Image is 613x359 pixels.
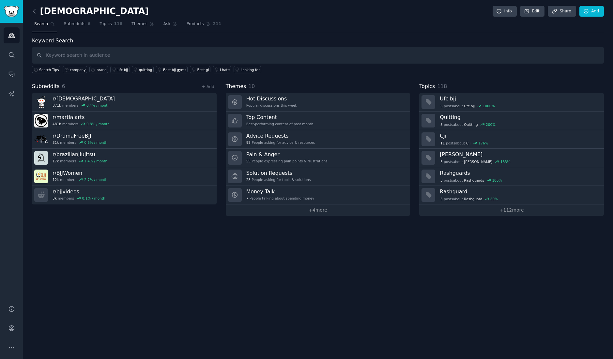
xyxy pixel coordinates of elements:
[100,21,112,27] span: Topics
[440,141,445,145] span: 11
[70,67,85,72] div: company
[246,122,314,126] div: Best-performing content of past month
[248,83,255,89] span: 10
[34,132,48,146] img: DramaFreeBJJ
[32,167,217,186] a: r/BJJWomen12kmembers2.7% / month
[440,177,502,183] div: post s about
[129,19,157,32] a: Themes
[520,6,544,17] a: Edit
[197,67,209,72] div: Best gi
[241,67,260,72] div: Looking for
[492,178,502,183] div: 100 %
[226,93,410,112] a: Hot DiscussionsPopular discussions this week
[440,170,599,176] h3: Rashguards
[464,104,475,108] span: Ufc bjj
[226,204,410,216] a: +4more
[53,140,107,145] div: members
[246,103,297,108] div: Popular discussions this week
[86,103,110,108] div: 0.4 % / month
[440,159,511,165] div: post s about
[53,132,107,139] h3: r/ DramaFreeBJJ
[34,114,48,127] img: martialarts
[419,204,604,216] a: +112more
[53,122,61,126] span: 481k
[246,151,328,158] h3: Pain & Anger
[62,83,65,89] span: 6
[110,66,129,73] a: ufc bjj
[184,19,223,32] a: Products211
[440,104,443,108] span: 5
[246,140,251,145] span: 95
[440,178,443,183] span: 3
[246,159,328,163] div: People expressing pain points & frustrations
[34,151,48,165] img: brazilianjiujitsu
[419,186,604,204] a: Rashguard5postsaboutRashguard80%
[53,114,110,121] h3: r/ martialarts
[53,140,59,145] span: 31k
[63,66,87,73] a: company
[89,66,108,73] a: brand
[32,66,60,73] button: Search Tips
[437,83,447,89] span: 118
[419,93,604,112] a: Ufc bjj5postsaboutUfc bjj1000%
[53,95,115,102] h3: r/ [DEMOGRAPHIC_DATA]
[156,66,188,73] a: Best bjj gyms
[246,114,314,121] h3: Top Content
[53,151,107,158] h3: r/ brazilianjiujitsu
[213,21,222,27] span: 211
[32,19,57,32] a: Search
[39,67,59,72] span: Search Tips
[226,112,410,130] a: Top ContentBest-performing content of past month
[53,177,107,182] div: members
[163,67,186,72] div: Best bjj gyms
[464,178,484,183] span: Rashguards
[246,95,297,102] h3: Hot Discussions
[4,6,19,17] img: GummySearch logo
[226,186,410,204] a: Money Talk7People talking about spending money
[32,130,217,149] a: r/DramaFreeBJJ31kmembers0.6% / month
[32,47,604,64] input: Keyword search in audience
[53,122,110,126] div: members
[490,197,498,201] div: 80 %
[246,196,314,201] div: People talking about spending money
[220,67,230,72] div: I hate
[53,196,105,201] div: members
[419,82,435,91] span: Topics
[213,66,231,73] a: I hate
[32,186,217,204] a: r/bjjvideos3kmembers0.1% / month
[62,19,93,32] a: Subreddits6
[84,177,107,182] div: 2.7 % / month
[440,197,443,201] span: 5
[114,21,123,27] span: 118
[226,149,410,167] a: Pain & Anger55People expressing pain points & frustrations
[440,95,599,102] h3: Ufc bjj
[34,170,48,183] img: BJJWomen
[440,122,496,127] div: post s about
[53,103,61,108] span: 871k
[88,21,91,27] span: 6
[493,6,517,17] a: Info
[32,37,73,44] label: Keyword Search
[419,167,604,186] a: Rashguards3postsaboutRashguards100%
[202,84,214,89] a: + Add
[500,159,510,164] div: 133 %
[32,6,149,17] h2: [DEMOGRAPHIC_DATA]
[440,122,443,127] span: 3
[84,140,107,145] div: 0.6 % / month
[226,82,246,91] span: Themes
[464,159,492,164] span: [PERSON_NAME]
[34,95,48,109] img: bjj
[246,196,249,201] span: 7
[440,114,599,121] h3: Quitting
[53,177,59,182] span: 12k
[86,122,110,126] div: 0.8 % / month
[440,159,443,164] span: 5
[84,159,107,163] div: 1.4 % / month
[548,6,576,17] a: Share
[161,19,180,32] a: Ask
[440,188,599,195] h3: Rashguard
[32,82,60,91] span: Subreddits
[32,112,217,130] a: r/martialarts481kmembers0.8% / month
[440,140,489,146] div: post s about
[53,159,107,163] div: members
